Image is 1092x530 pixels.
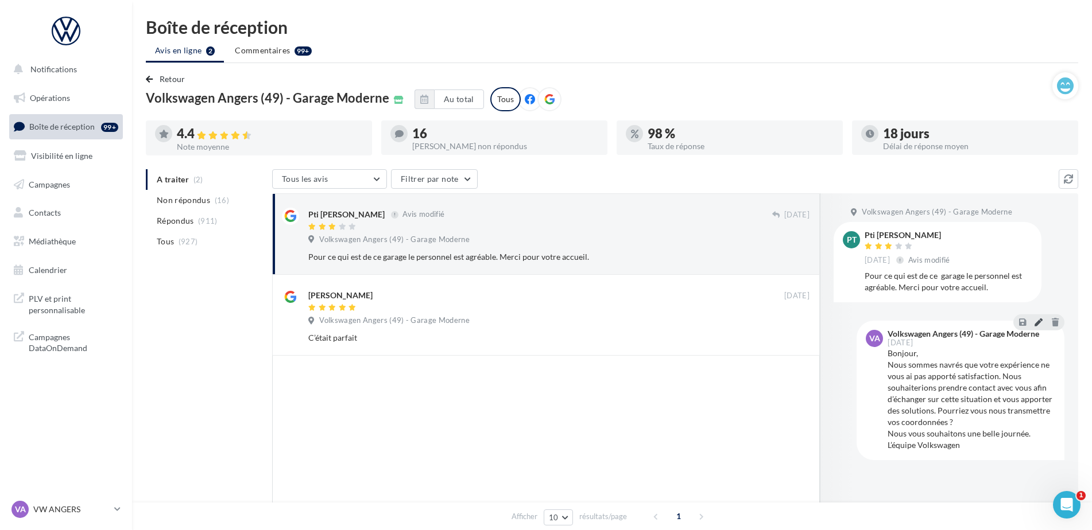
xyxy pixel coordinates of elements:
span: Boîte de réception [29,122,95,131]
a: Campagnes [7,173,125,197]
span: [DATE] [784,291,810,301]
span: VA [869,333,880,344]
button: Au total [434,89,484,109]
div: 16 [412,127,598,140]
div: Boîte de réception [146,18,1078,36]
span: Campagnes DataOnDemand [29,329,118,354]
div: 98 % [648,127,834,140]
span: PLV et print personnalisable [29,291,118,315]
a: Boîte de réception99+ [7,114,125,139]
div: 99+ [101,123,118,132]
span: Volkswagen Angers (49) - Garage Moderne [319,315,470,326]
p: VW ANGERS [33,504,110,515]
div: 99+ [295,46,312,56]
span: Retour [160,74,185,84]
a: VA VW ANGERS [9,498,123,520]
span: Notifications [30,64,77,74]
div: Tous [490,87,521,111]
span: Tous [157,236,174,247]
div: Pour ce qui est de ce garage le personnel est agréable. Merci pour votre accueil. [865,270,1032,293]
span: Avis modifié [908,255,950,264]
div: Pour ce qui est de ce garage le personnel est agréable. Merci pour votre accueil. [308,251,735,263]
a: Contacts [7,201,125,225]
button: 10 [544,509,573,525]
button: Notifications [7,57,121,81]
iframe: Intercom live chat [1053,491,1081,519]
span: PT [847,234,857,245]
div: Taux de réponse [648,142,834,150]
span: [DATE] [784,210,810,220]
a: Campagnes DataOnDemand [7,325,125,358]
span: 1 [1076,491,1086,500]
span: 10 [549,513,559,522]
div: Pti [PERSON_NAME] [308,209,385,220]
div: Bonjour, Nous sommes navrés que votre expérience ne vous ai pas apporté satisfaction. Nous souhai... [888,348,1055,451]
span: (927) [179,237,198,246]
div: Note moyenne [177,143,363,151]
span: Opérations [30,93,70,103]
div: Pti [PERSON_NAME] [865,231,952,239]
span: [DATE] [888,339,913,346]
span: Visibilité en ligne [31,151,92,161]
span: Commentaires [235,45,290,56]
a: Calendrier [7,258,125,282]
a: Visibilité en ligne [7,144,125,168]
div: [PERSON_NAME] [308,290,373,301]
a: Médiathèque [7,229,125,254]
span: Avis modifié [402,210,444,219]
button: Tous les avis [272,169,387,189]
span: Contacts [29,208,61,217]
span: Volkswagen Angers (49) - Garage Moderne [319,235,470,245]
div: Volkswagen Angers (49) - Garage Moderne [888,330,1039,338]
span: 1 [669,507,688,525]
div: Délai de réponse moyen [883,142,1069,150]
span: Volkswagen Angers (49) - Garage Moderne [862,207,1012,217]
button: Au total [415,89,484,109]
span: Calendrier [29,265,67,275]
div: [PERSON_NAME] non répondus [412,142,598,150]
span: Campagnes [29,179,70,189]
div: C’était parfait [308,332,735,344]
a: PLV et print personnalisable [7,286,125,320]
div: 4.4 [177,127,363,141]
span: Médiathèque [29,236,76,246]
button: Retour [146,72,190,86]
a: Opérations [7,86,125,110]
span: Répondus [157,215,194,227]
span: VA [15,504,26,515]
span: (16) [215,196,229,205]
span: Tous les avis [282,174,328,184]
span: [DATE] [865,255,890,266]
span: Volkswagen Angers (49) - Garage Moderne [146,92,389,104]
div: 18 jours [883,127,1069,140]
span: résultats/page [579,511,627,522]
span: Afficher [512,511,537,522]
span: Non répondus [157,194,210,206]
span: (911) [198,216,218,225]
button: Filtrer par note [391,169,478,189]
